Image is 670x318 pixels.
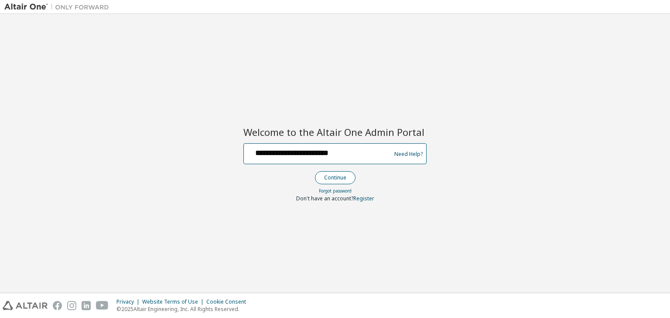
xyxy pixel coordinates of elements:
[243,126,427,138] h2: Welcome to the Altair One Admin Portal
[353,195,374,202] a: Register
[67,301,76,310] img: instagram.svg
[206,298,251,305] div: Cookie Consent
[53,301,62,310] img: facebook.svg
[3,301,48,310] img: altair_logo.svg
[319,188,352,194] a: Forgot password
[82,301,91,310] img: linkedin.svg
[296,195,353,202] span: Don't have an account?
[4,3,113,11] img: Altair One
[142,298,206,305] div: Website Terms of Use
[116,305,251,313] p: © 2025 Altair Engineering, Inc. All Rights Reserved.
[315,171,356,184] button: Continue
[96,301,109,310] img: youtube.svg
[116,298,142,305] div: Privacy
